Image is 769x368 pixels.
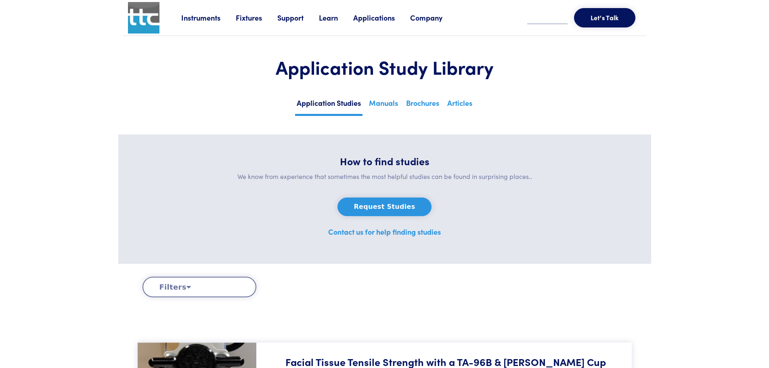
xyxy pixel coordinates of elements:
a: Contact us for help finding studies [328,227,441,237]
a: Company [410,13,458,23]
a: Articles [446,96,474,114]
a: Support [277,13,319,23]
button: Filters [142,277,256,297]
button: Let's Talk [574,8,635,27]
button: Request Studies [337,198,432,216]
a: Fixtures [236,13,277,23]
a: Manuals [367,96,400,114]
a: Applications [353,13,410,23]
img: ttc_logo_1x1_v1.0.png [128,2,159,34]
a: Brochures [404,96,441,114]
p: We know from experience that sometimes the most helpful studies can be found in surprising places.. [138,171,632,182]
a: Application Studies [295,96,362,116]
a: Instruments [181,13,236,23]
a: Learn [319,13,353,23]
h1: Application Study Library [142,55,627,79]
h5: How to find studies [138,154,632,168]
